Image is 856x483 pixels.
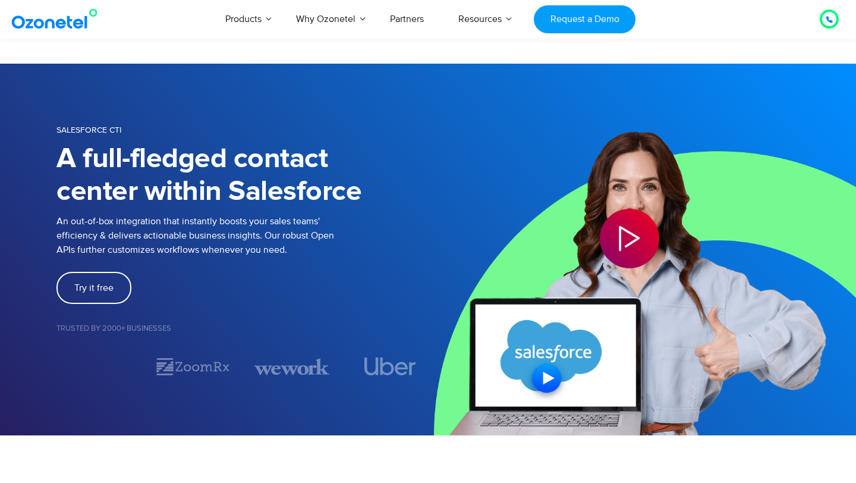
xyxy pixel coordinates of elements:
div: 4 / 7 [353,357,428,375]
span: Try it free [74,283,114,293]
img: wework [254,356,329,377]
a: Request a Demo [534,5,635,33]
h5: Trusted by 2000+ Businesses [56,325,428,333]
p: An out-of-box integration that instantly boosts your sales teams' efficiency & delivers actionabl... [56,214,428,257]
img: zoomrx [155,356,230,377]
img: uber [364,357,416,375]
span: SALESFORCE CTI [56,125,121,135]
div: 3 / 7 [254,356,329,377]
a: Try it free [56,272,131,304]
div: 2 / 7 [155,356,230,377]
h1: A full-fledged contact center within Salesforce [56,143,428,208]
div: Play Video [600,209,659,268]
div: 1 / 7 [56,359,131,374]
div: Image Carousel [56,356,428,377]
